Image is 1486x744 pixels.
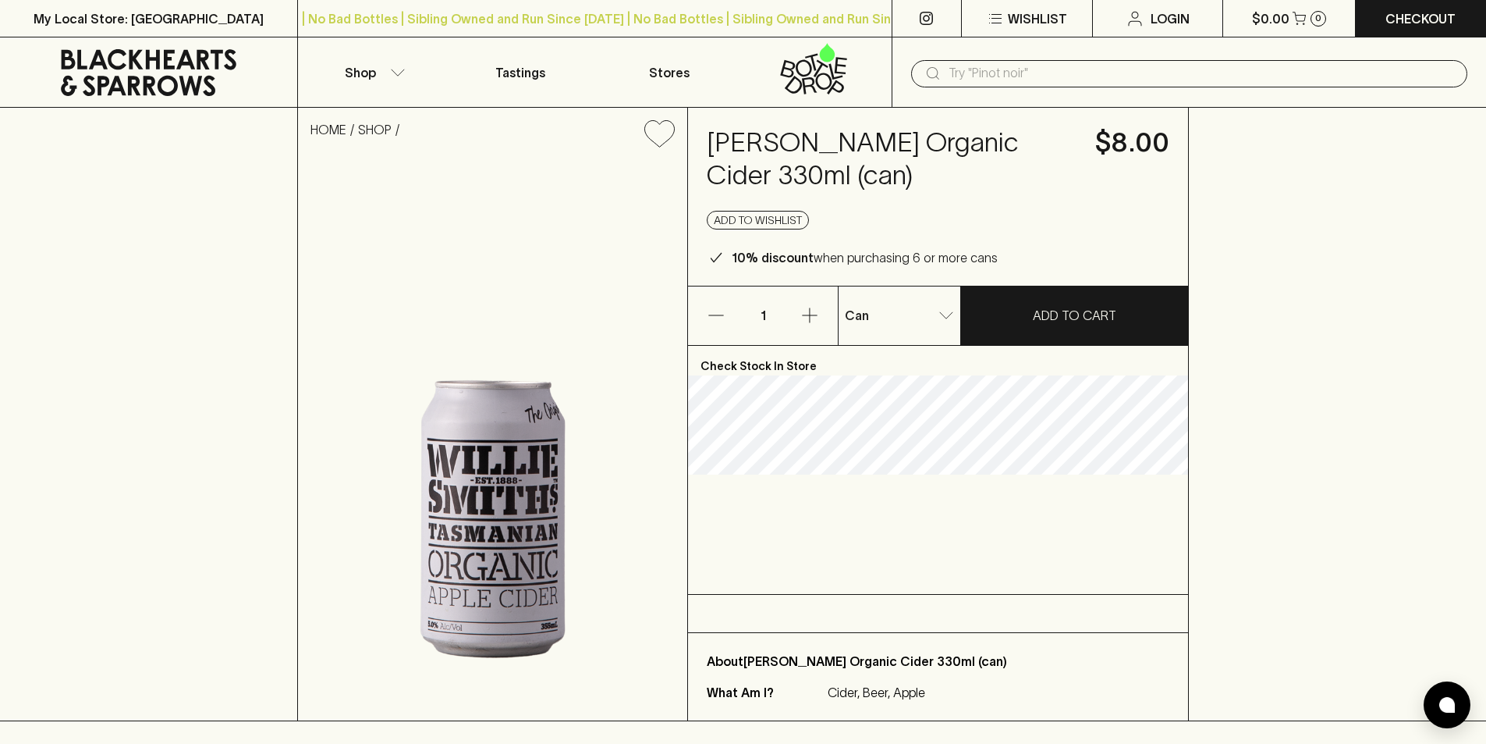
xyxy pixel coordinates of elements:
[1385,9,1456,28] p: Checkout
[1033,306,1116,325] p: ADD TO CART
[310,123,346,137] a: HOME
[707,126,1076,192] h4: [PERSON_NAME] Organic Cider 330ml (can)
[961,287,1188,345] button: ADD TO CART
[495,63,545,82] p: Tastings
[298,37,446,107] button: Shop
[1151,9,1190,28] p: Login
[358,123,392,137] a: SHOP
[707,652,1169,671] p: About [PERSON_NAME] Organic Cider 330ml (can)
[828,683,925,702] p: Cider, Beer, Apple
[1439,697,1455,713] img: bubble-icon
[707,211,809,230] button: Add to wishlist
[1095,126,1169,159] h4: $8.00
[732,251,814,265] b: 10% discount
[845,306,869,325] p: Can
[744,287,782,345] p: 1
[595,37,743,107] a: Stores
[688,346,1188,376] p: Check Stock In Store
[638,114,681,154] button: Add to wishlist
[345,63,376,82] p: Shop
[1008,9,1067,28] p: Wishlist
[34,9,264,28] p: My Local Store: [GEOGRAPHIC_DATA]
[839,300,960,331] div: Can
[732,248,998,267] p: when purchasing 6 or more cans
[1315,14,1321,23] p: 0
[298,160,687,721] img: 3053.png
[446,37,594,107] a: Tastings
[649,63,690,82] p: Stores
[707,683,824,702] p: What Am I?
[1252,9,1289,28] p: $0.00
[949,61,1455,86] input: Try "Pinot noir"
